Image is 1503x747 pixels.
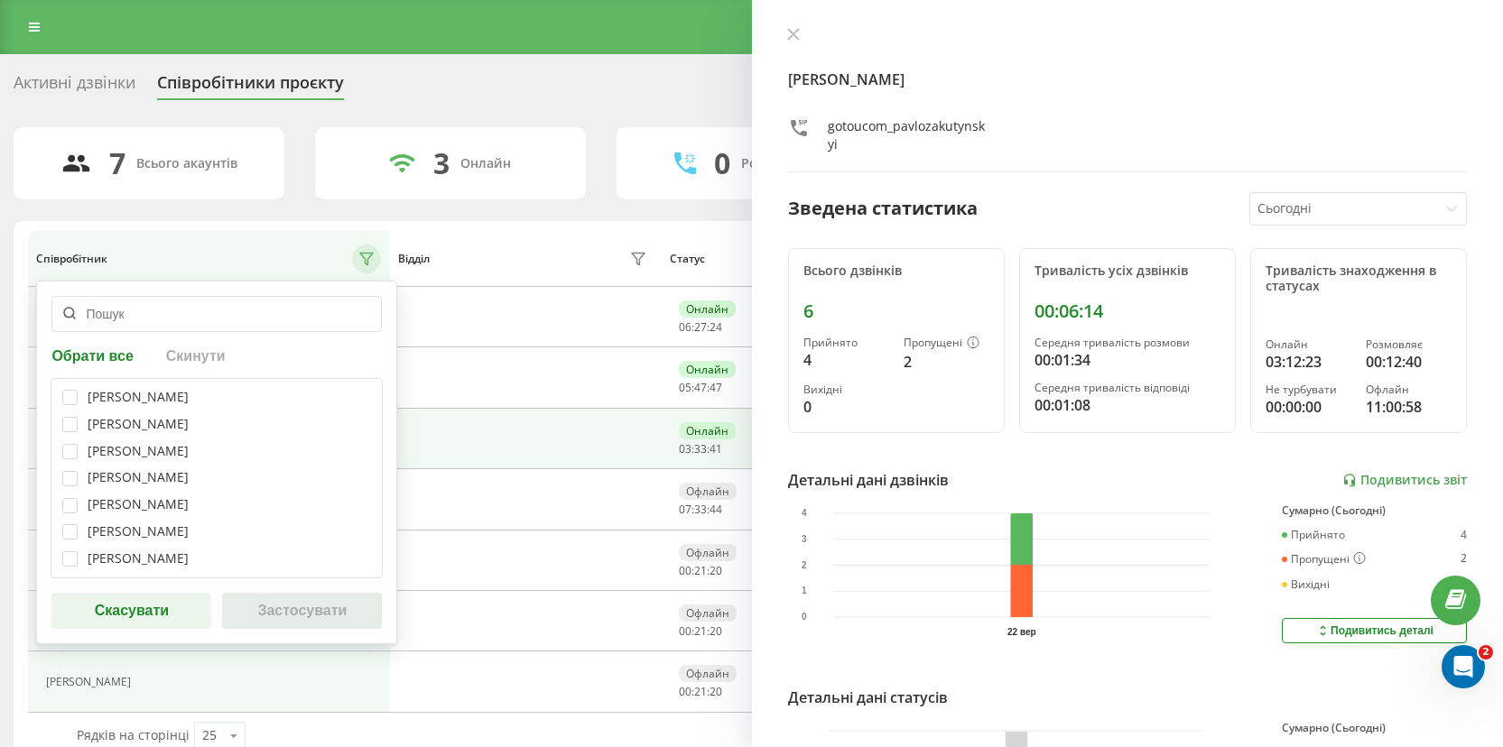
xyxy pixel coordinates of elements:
[1266,396,1351,418] div: 00:00:00
[88,390,189,405] div: [PERSON_NAME]
[679,544,737,561] div: Офлайн
[161,346,231,364] button: Скинути
[710,380,722,395] span: 47
[714,146,730,180] div: 0
[679,665,737,682] div: Офлайн
[679,684,691,699] span: 00
[679,502,691,517] span: 07
[679,625,722,638] div: : :
[828,117,990,153] div: gotoucom_pavlozakutynskyi
[788,687,948,708] div: Детальні дані статусів
[1266,383,1351,396] div: Не турбувати
[679,483,737,500] div: Офлайн
[694,319,707,335] span: 27
[1007,627,1036,637] text: 22 вер
[88,444,189,459] div: [PERSON_NAME]
[802,560,807,570] text: 2
[694,623,707,639] span: 21
[1034,394,1220,416] div: 00:01:08
[670,253,705,265] div: Статус
[694,684,707,699] span: 21
[788,69,1468,90] h4: [PERSON_NAME]
[679,321,722,334] div: : :
[694,563,707,578] span: 21
[710,319,722,335] span: 24
[679,422,736,439] div: Онлайн
[1034,337,1220,349] div: Середня тривалість розмови
[741,156,829,171] div: Розмовляють
[679,319,691,335] span: 06
[1034,300,1220,322] div: 00:06:14
[803,396,889,418] div: 0
[802,534,807,544] text: 3
[1266,338,1351,351] div: Онлайн
[710,441,722,456] span: 41
[36,253,107,265] div: Співробітник
[1366,383,1452,396] div: Офлайн
[679,503,722,516] div: : :
[788,469,949,491] div: Детальні дані дзвінків
[46,676,135,688] div: [PERSON_NAME]
[803,349,889,371] div: 4
[710,563,722,578] span: 20
[694,380,707,395] span: 47
[157,73,344,101] div: Співробітники проєкту
[1366,351,1452,373] div: 00:12:40
[679,382,722,394] div: : :
[788,195,978,222] div: Зведена статистика
[710,502,722,517] span: 44
[904,337,989,351] div: Пропущені
[51,593,211,629] button: Скасувати
[679,604,737,622] div: Офлайн
[14,73,135,101] div: Активні дзвінки
[222,593,382,629] button: Застосувати
[803,263,989,279] div: Всього дзвінків
[710,623,722,639] span: 20
[679,686,722,698] div: : :
[1461,529,1467,541] div: 4
[679,623,691,639] span: 00
[88,551,189,567] div: [PERSON_NAME]
[202,726,217,744] div: 25
[1034,263,1220,279] div: Тривалість усіх дзвінків
[433,146,450,180] div: 3
[679,441,691,456] span: 03
[51,296,382,332] input: Пошук
[803,337,889,349] div: Прийнято
[679,443,722,456] div: : :
[398,253,430,265] div: Відділ
[1315,623,1433,638] div: Подивитись деталі
[88,497,189,512] div: [PERSON_NAME]
[1266,351,1351,373] div: 03:12:23
[1282,578,1330,591] div: Вихідні
[679,300,736,318] div: Онлайн
[1479,645,1493,659] span: 2
[1461,552,1467,567] div: 2
[802,586,807,596] text: 1
[51,346,138,364] button: Обрати все
[1282,504,1467,517] div: Сумарно (Сьогодні)
[679,380,691,395] span: 05
[88,417,189,432] div: [PERSON_NAME]
[679,361,736,378] div: Онлайн
[136,156,237,171] div: Всього акаунтів
[904,351,989,373] div: 2
[1034,382,1220,394] div: Середня тривалість відповіді
[710,684,722,699] span: 20
[77,726,190,743] span: Рядків на сторінці
[88,524,189,539] div: [PERSON_NAME]
[803,383,889,396] div: Вихідні
[1282,722,1467,734] div: Сумарно (Сьогодні)
[1282,529,1345,541] div: Прийнято
[802,613,807,622] text: 0
[1342,473,1467,488] a: Подивитись звіт
[802,509,807,519] text: 4
[679,565,722,577] div: : :
[1442,645,1485,688] iframe: Intercom live chat
[88,470,189,485] div: [PERSON_NAME]
[1266,263,1452,294] div: Тривалість знаходження в статусах
[1366,338,1452,351] div: Розмовляє
[679,563,691,578] span: 00
[460,156,511,171] div: Онлайн
[1366,396,1452,418] div: 11:00:58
